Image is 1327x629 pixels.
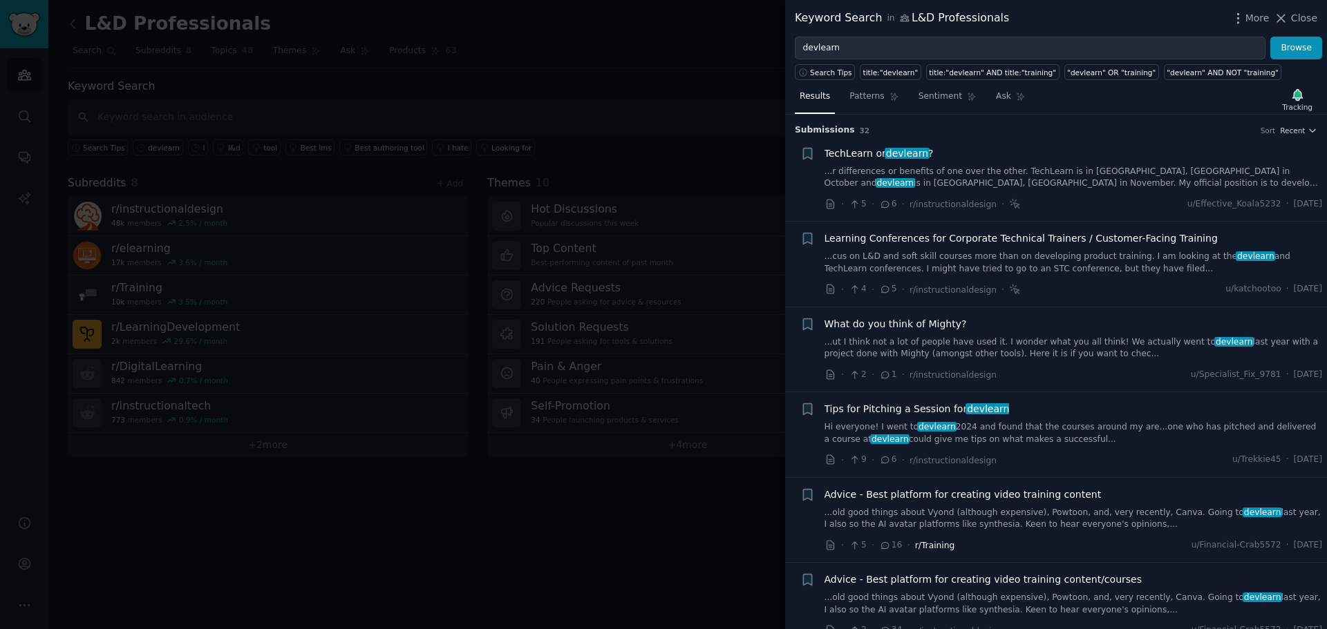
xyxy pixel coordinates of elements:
button: Browse [1270,37,1322,60]
span: 6 [879,454,896,466]
span: 5 [879,283,896,296]
span: r/instructionaldesign [910,456,997,465]
span: · [872,538,874,552]
a: title:"devlearn" AND title:"training" [926,64,1060,80]
span: [DATE] [1294,454,1322,466]
span: devlearn [1243,592,1282,602]
span: Close [1291,11,1317,26]
div: "devlearn" AND NOT "training" [1167,68,1279,77]
span: 5 [849,198,866,211]
a: title:"devlearn" [860,64,921,80]
span: Patterns [849,90,884,103]
a: Patterns [845,86,903,114]
span: 4 [849,283,866,296]
span: u/katchootoo [1225,283,1281,296]
div: title:"devlearn" [863,68,919,77]
span: · [872,367,874,382]
span: r/instructionaldesign [910,285,997,295]
button: Close [1274,11,1317,26]
span: More [1245,11,1270,26]
span: · [902,282,905,297]
span: u/Effective_Koala5232 [1187,198,1281,211]
a: ...old good things about Vyond (although expensive), Powtoon, and, very recently, Canva. Going to... [825,592,1323,616]
span: 5 [849,539,866,552]
span: · [907,538,910,552]
a: Advice - Best platform for creating video training content/courses [825,572,1142,587]
div: title:"devlearn" AND title:"training" [929,68,1056,77]
span: · [841,453,844,467]
span: 9 [849,454,866,466]
span: · [872,282,874,297]
span: r/instructionaldesign [910,370,997,380]
div: Tracking [1282,102,1312,112]
a: Sentiment [914,86,981,114]
a: Ask [991,86,1030,114]
span: 32 [860,126,870,135]
span: 16 [879,539,902,552]
span: [DATE] [1294,283,1322,296]
a: ...ut I think not a lot of people have used it. I wonder what you all think! We actually went tod... [825,336,1323,360]
span: · [841,538,844,552]
span: Ask [996,90,1011,103]
span: · [841,282,844,297]
span: r/instructionaldesign [910,200,997,209]
span: · [841,367,844,382]
span: u/Specialist_Fix_9781 [1191,369,1281,381]
a: "devlearn" AND NOT "training" [1164,64,1282,80]
span: u/Financial-Crab5572 [1192,539,1281,552]
span: · [1286,454,1289,466]
span: · [1286,369,1289,381]
a: ...r differences or benefits of one over the other. TechLearn is in [GEOGRAPHIC_DATA], [GEOGRAPHI... [825,166,1323,190]
span: · [872,453,874,467]
div: "devlearn" OR "training" [1067,68,1156,77]
span: Sentiment [919,90,962,103]
span: devlearn [876,178,915,188]
button: Search Tips [795,64,855,80]
span: · [1001,197,1004,211]
button: More [1231,11,1270,26]
span: · [1286,539,1289,552]
a: Hi everyone! I went todevlearn2024 and found that the courses around my are...one who has pitched... [825,421,1323,445]
span: u/Trekkie45 [1232,454,1281,466]
a: Advice - Best platform for creating video training content [825,487,1102,502]
span: [DATE] [1294,539,1322,552]
a: ...cus on L&D and soft skill courses more than on developing product training. I am looking at th... [825,251,1323,275]
span: · [902,453,905,467]
span: Search Tips [810,68,852,77]
span: [DATE] [1294,198,1322,211]
span: · [1286,198,1289,211]
span: TechLearn or ? [825,146,934,161]
a: Learning Conferences for Corporate Technical Trainers / Customer-Facing Training [825,231,1218,246]
button: Recent [1280,126,1317,135]
span: Recent [1280,126,1305,135]
span: devlearn [870,434,910,444]
span: devlearn [1243,507,1282,517]
span: · [841,197,844,211]
span: devlearn [885,148,930,159]
input: Try a keyword related to your business [795,37,1265,60]
span: 1 [879,369,896,381]
span: · [1001,282,1004,297]
a: "devlearn" OR "training" [1064,64,1159,80]
a: What do you think of Mighty? [825,317,967,331]
div: Sort [1261,126,1276,135]
span: · [902,197,905,211]
span: devlearn [1236,251,1275,261]
div: Keyword Search L&D Professionals [795,10,1009,27]
span: devlearn [1214,337,1254,347]
a: Results [795,86,835,114]
span: · [872,197,874,211]
span: [DATE] [1294,369,1322,381]
a: Tips for Pitching a Session fordevlearn [825,402,1010,416]
span: r/Training [915,541,955,550]
span: 2 [849,369,866,381]
button: Tracking [1277,85,1317,114]
span: Tips for Pitching a Session for [825,402,1010,416]
a: ...old good things about Vyond (although expensive), Powtoon, and, very recently, Canva. Going to... [825,507,1323,531]
span: Results [800,90,830,103]
span: 6 [879,198,896,211]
